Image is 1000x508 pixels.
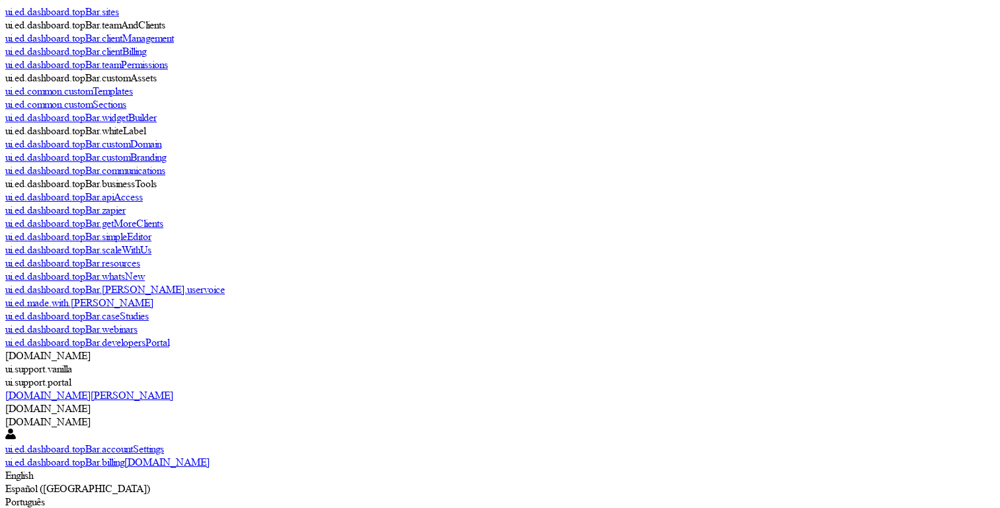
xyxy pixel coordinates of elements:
label: ui.ed.dashboard.topBar.caseStudies [5,310,149,322]
label: ui.ed.dashboard.topBar.whiteLabel [5,124,146,137]
label: ui.ed.dashboard.topBar.developersPortal [5,336,169,349]
label: ui.ed.dashboard.topBar.widgetBuilder [5,111,157,124]
span: [DOMAIN_NAME] [124,456,210,468]
label: ui.ed.dashboard.topBar.simpleEditor [5,230,151,243]
label: ui.ed.dashboard.topBar.customAssets [5,71,157,84]
label: [DOMAIN_NAME] [5,349,91,362]
div: English [5,469,995,482]
label: ui.ed.dashboard.topBar.resources [5,257,140,269]
label: ui.ed.dashboard.topBar.whatsNew [5,270,145,282]
label: ui.ed.dashboard.topBar.clientManagement [5,32,174,44]
label: ui.ed.dashboard.topBar.sites [5,5,119,18]
label: ui.support.vanilla [5,362,72,375]
label: ui.ed.dashboard.topBar.teamPermissions [5,58,168,71]
label: ui.support.portal [5,376,71,388]
label: ui.ed.common.customSections [5,98,126,110]
label: ui.ed.dashboard.topBar.getMoreClients [5,217,163,230]
label: ui.ed.dashboard.topBar.zapier [5,204,126,216]
label: [DOMAIN_NAME][PERSON_NAME] [5,389,173,402]
label: ui.ed.dashboard.topBar.webinars [5,323,138,335]
label: ui.ed.common.customTemplates [5,85,133,97]
label: ui.ed.dashboard.topBar.businessTools [5,177,157,190]
label: ui.ed.dashboard.topBar.customBranding [5,151,166,163]
iframe: Duda-gen Chat Button Frame [931,439,1000,508]
label: ui.ed.dashboard.topBar.[PERSON_NAME].uservoice [5,283,225,296]
div: Español ([GEOGRAPHIC_DATA]) [5,482,995,495]
label: [DOMAIN_NAME] [5,402,91,415]
a: ui.ed.dashboard.topBar.resources [5,257,995,270]
label: ui.ed.dashboard.topBar.communications [5,164,165,177]
label: ui.ed.made.with.[PERSON_NAME] [5,296,153,309]
label: [DOMAIN_NAME] [5,415,91,428]
label: ui.ed.dashboard.topBar.apiAccess [5,190,143,203]
label: ui.ed.dashboard.topBar.billing [5,456,124,468]
label: ui.ed.dashboard.topBar.clientBilling [5,45,146,58]
label: ui.ed.dashboard.topBar.teamAndClients [5,19,165,31]
label: ui.ed.dashboard.topBar.customDomain [5,138,161,150]
label: ui.ed.dashboard.topBar.scaleWithUs [5,243,151,256]
label: ui.ed.dashboard.topBar.accountSettings [5,443,164,455]
a: ui.ed.dashboard.topBar.billing[DOMAIN_NAME] [5,456,210,468]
